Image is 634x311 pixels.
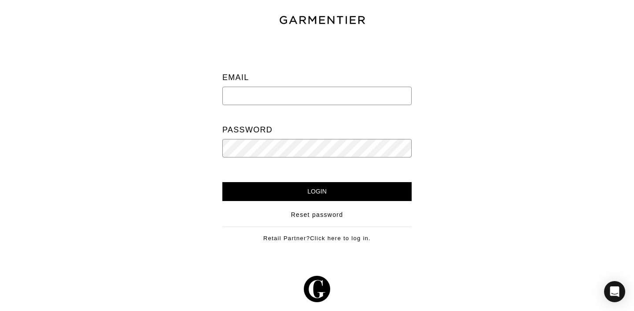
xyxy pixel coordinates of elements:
img: g-602364139e5867ba59c769ce4266a9601a3871a1516a6a4c3533f4bc45e69684.svg [304,276,330,302]
img: garmentier-text-8466448e28d500cc52b900a8b1ac6a0b4c9bd52e9933ba870cc531a186b44329.png [278,15,366,26]
a: Reset password [291,210,343,220]
a: Click here to log in. [310,235,371,241]
div: Open Intercom Messenger [604,281,625,302]
div: Retail Partner? [222,227,412,243]
label: Password [222,121,273,139]
input: Login [222,182,412,201]
label: Email [222,69,249,87]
